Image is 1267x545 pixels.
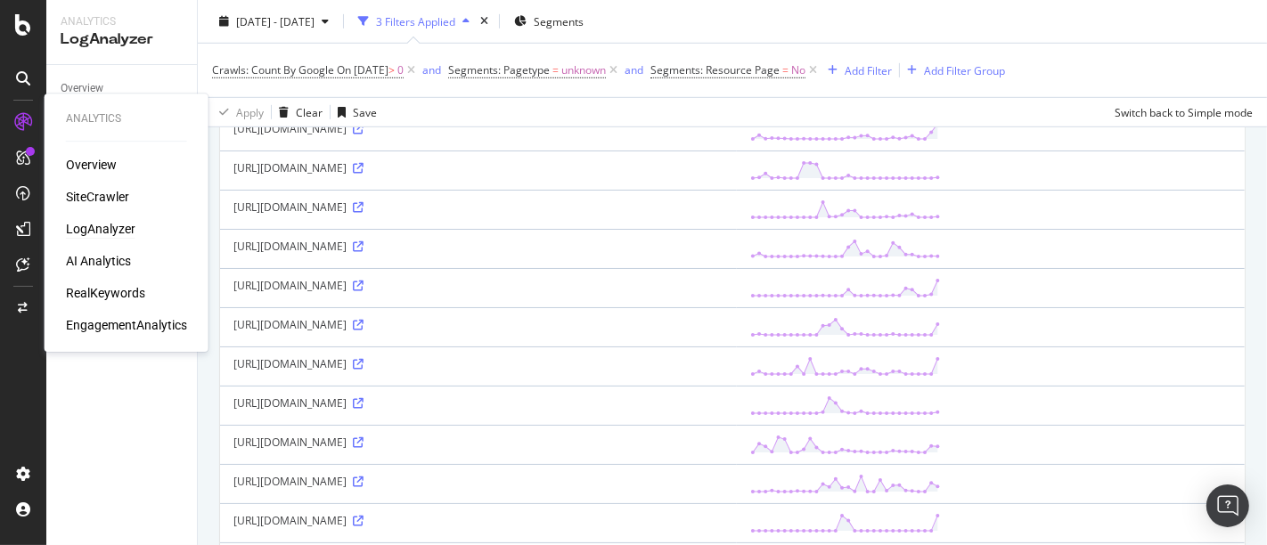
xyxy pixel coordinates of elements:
[66,188,129,206] a: SiteCrawler
[1206,484,1249,527] div: Open Intercom Messenger
[236,13,315,28] span: [DATE] - [DATE]
[448,62,550,77] span: Segments: Pagetype
[561,58,606,83] span: unknown
[296,104,323,119] div: Clear
[353,104,377,119] div: Save
[233,239,723,254] div: [URL][DOMAIN_NAME]
[845,62,892,77] div: Add Filter
[212,62,334,77] span: Crawls: Count By Google
[650,62,780,77] span: Segments: Resource Page
[66,220,135,238] a: LogAnalyzer
[331,98,377,126] button: Save
[236,104,264,119] div: Apply
[534,13,584,28] span: Segments
[61,79,184,98] a: Overview
[477,12,492,30] div: times
[61,29,183,50] div: LogAnalyzer
[337,62,388,77] span: On [DATE]
[388,62,395,77] span: >
[1108,98,1253,126] button: Switch back to Simple mode
[66,316,187,334] a: EngagementAnalytics
[791,58,805,83] span: No
[376,13,455,28] div: 3 Filters Applied
[66,111,187,126] div: Analytics
[507,7,591,36] button: Segments
[422,62,441,77] div: and
[233,278,723,293] div: [URL][DOMAIN_NAME]
[61,79,103,98] div: Overview
[61,14,183,29] div: Analytics
[900,60,1005,81] button: Add Filter Group
[233,160,723,175] div: [URL][DOMAIN_NAME]
[351,7,477,36] button: 3 Filters Applied
[212,7,336,36] button: [DATE] - [DATE]
[625,61,643,78] button: and
[821,60,892,81] button: Add Filter
[233,121,723,136] div: [URL][DOMAIN_NAME]
[782,62,789,77] span: =
[422,61,441,78] button: and
[233,395,723,411] div: [URL][DOMAIN_NAME]
[1115,104,1253,119] div: Switch back to Simple mode
[552,62,559,77] span: =
[212,98,264,126] button: Apply
[233,199,723,215] div: [URL][DOMAIN_NAME]
[272,98,323,126] button: Clear
[66,156,117,174] a: Overview
[625,62,643,77] div: and
[233,435,723,450] div: [URL][DOMAIN_NAME]
[397,58,404,83] span: 0
[233,513,723,528] div: [URL][DOMAIN_NAME]
[233,317,723,332] div: [URL][DOMAIN_NAME]
[924,62,1005,77] div: Add Filter Group
[66,252,131,270] a: AI Analytics
[233,474,723,489] div: [URL][DOMAIN_NAME]
[66,284,145,302] a: RealKeywords
[233,356,723,371] div: [URL][DOMAIN_NAME]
